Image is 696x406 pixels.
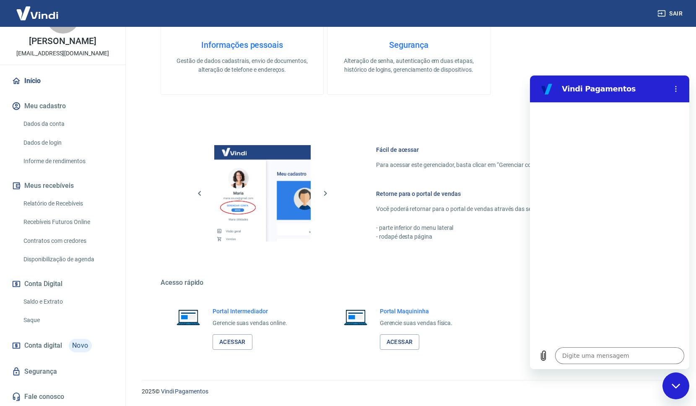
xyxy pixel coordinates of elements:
[20,312,115,329] a: Saque
[20,195,115,212] a: Relatório de Recebíveis
[20,134,115,151] a: Dados de login
[171,307,206,327] img: Imagem de um notebook aberto
[20,153,115,170] a: Informe de rendimentos
[174,57,310,74] p: Gestão de dados cadastrais, envio de documentos, alteração de telefone e endereços.
[656,6,686,21] button: Sair
[20,232,115,250] a: Contratos com credores
[213,307,287,315] h6: Portal Intermediador
[376,224,637,232] p: - parte inferior do menu lateral
[10,72,115,90] a: Início
[10,177,115,195] button: Meus recebíveis
[10,275,115,293] button: Conta Digital
[161,388,208,395] a: Vindi Pagamentos
[10,388,115,406] a: Fale conosco
[214,145,311,242] img: Imagem da dashboard mostrando o botão de gerenciar conta na sidebar no lado esquerdo
[530,75,689,369] iframe: Janela de mensagens
[20,213,115,231] a: Recebíveis Futuros Online
[380,319,453,328] p: Gerencie suas vendas física.
[380,307,453,315] h6: Portal Maquininha
[376,190,637,198] h6: Retorne para o portal de vendas
[376,232,637,241] p: - rodapé desta página
[213,319,287,328] p: Gerencie suas vendas online.
[341,57,476,74] p: Alteração de senha, autenticação em duas etapas, histórico de logins, gerenciamento de dispositivos.
[213,334,252,350] a: Acessar
[376,146,637,154] h6: Fácil de acessar
[380,334,420,350] a: Acessar
[338,307,373,327] img: Imagem de um notebook aberto
[10,362,115,381] a: Segurança
[20,251,115,268] a: Disponibilização de agenda
[161,278,657,287] h5: Acesso rápido
[341,40,476,50] h4: Segurança
[16,49,109,58] p: [EMAIL_ADDRESS][DOMAIN_NAME]
[662,372,689,399] iframe: Botão para abrir a janela de mensagens, conversa em andamento
[174,40,310,50] h4: Informações pessoais
[376,205,637,213] p: Você poderá retornar para o portal de vendas através das seguintes maneiras:
[376,161,637,169] p: Para acessar este gerenciador, basta clicar em “Gerenciar conta” no menu lateral do portal de ven...
[69,339,92,352] span: Novo
[142,387,676,396] p: 2025 ©
[10,336,115,356] a: Conta digitalNovo
[24,340,62,351] span: Conta digital
[10,97,115,115] button: Meu cadastro
[20,115,115,133] a: Dados da conta
[20,293,115,310] a: Saldo e Extrato
[10,0,65,26] img: Vindi
[29,37,96,46] p: [PERSON_NAME]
